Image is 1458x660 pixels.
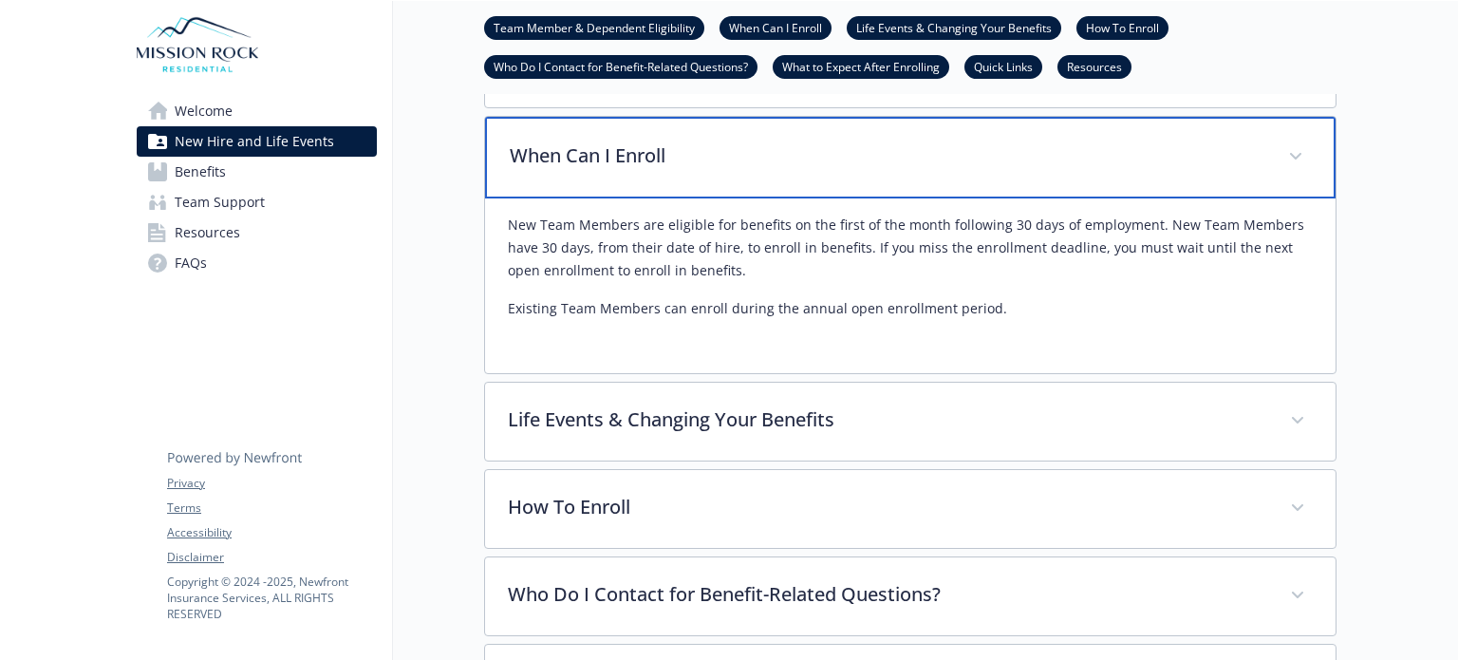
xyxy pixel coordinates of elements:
[484,57,757,75] a: Who Do I Contact for Benefit-Related Questions?
[1076,18,1168,36] a: How To Enroll
[167,549,376,566] a: Disclaimer
[175,126,334,157] span: New Hire and Life Events
[508,493,1267,521] p: How To Enroll
[720,18,832,36] a: When Can I Enroll
[485,117,1336,198] div: When Can I Enroll
[167,524,376,541] a: Accessibility
[773,57,949,75] a: What to Expect After Enrolling
[510,141,1265,170] p: When Can I Enroll
[137,248,377,278] a: FAQs
[1057,57,1131,75] a: Resources
[485,198,1336,373] div: When Can I Enroll
[137,217,377,248] a: Resources
[847,18,1061,36] a: Life Events & Changing Your Benefits
[167,475,376,492] a: Privacy
[508,297,1313,320] p: Existing Team Members can enroll during the annual open enrollment period.
[175,157,226,187] span: Benefits
[137,157,377,187] a: Benefits
[167,500,376,517] a: Terms
[137,187,377,217] a: Team Support
[137,96,377,126] a: Welcome
[508,214,1313,282] p: New Team Members are eligible for benefits on the first of the month following 30 days of employm...
[167,574,376,622] p: Copyright © 2024 - 2025 , Newfront Insurance Services, ALL RIGHTS RESERVED
[484,18,704,36] a: Team Member & Dependent Eligibility
[175,248,207,278] span: FAQs
[964,57,1042,75] a: Quick Links
[485,383,1336,461] div: Life Events & Changing Your Benefits
[508,580,1267,609] p: Who Do I Contact for Benefit-Related Questions?
[485,470,1336,548] div: How To Enroll
[485,557,1336,635] div: Who Do I Contact for Benefit-Related Questions?
[137,126,377,157] a: New Hire and Life Events
[175,187,265,217] span: Team Support
[508,405,1267,434] p: Life Events & Changing Your Benefits
[175,96,233,126] span: Welcome
[175,217,240,248] span: Resources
